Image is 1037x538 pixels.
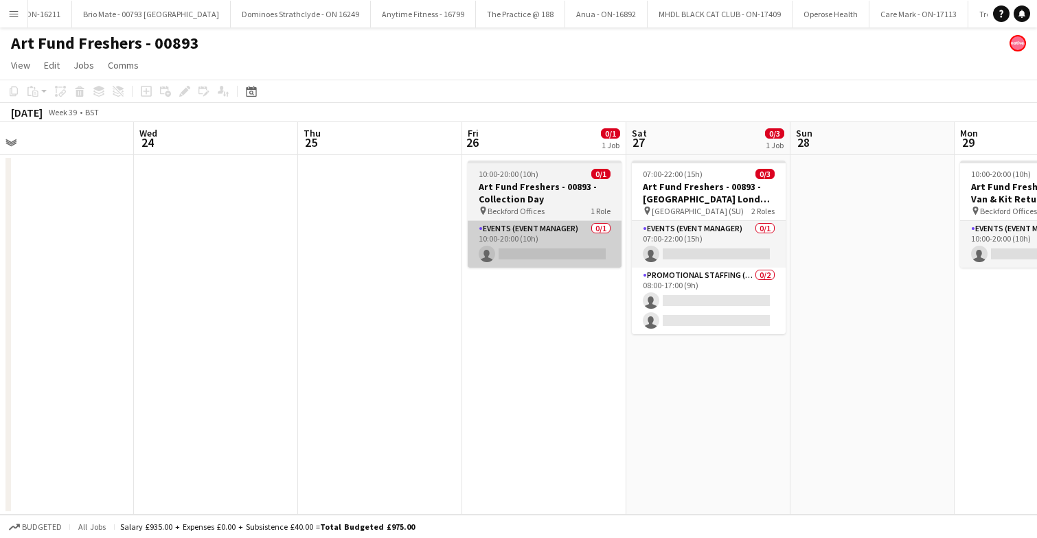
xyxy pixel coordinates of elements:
[632,180,786,205] h3: Art Fund Freshers - 00893 - [GEOGRAPHIC_DATA] London Freshers Fair
[648,1,793,27] button: MHDL BLACK CAT CLUB - ON-17409
[794,134,812,150] span: 28
[602,140,619,150] div: 1 Job
[73,59,94,71] span: Jobs
[139,127,157,139] span: Wed
[11,33,199,54] h1: Art Fund Freshers - 00893
[301,134,321,150] span: 25
[102,56,144,74] a: Comms
[479,169,538,179] span: 10:00-20:00 (10h)
[371,1,476,27] button: Anytime Fitness - 16799
[765,128,784,139] span: 0/3
[632,268,786,334] app-card-role: Promotional Staffing (Brand Ambassadors)0/208:00-17:00 (9h)
[108,59,139,71] span: Comms
[601,128,620,139] span: 0/1
[632,161,786,334] app-job-card: 07:00-22:00 (15h)0/3Art Fund Freshers - 00893 - [GEOGRAPHIC_DATA] London Freshers Fair [GEOGRAPHI...
[971,169,1031,179] span: 10:00-20:00 (10h)
[120,522,415,532] div: Salary £935.00 + Expenses £0.00 + Subsistence £40.00 =
[44,59,60,71] span: Edit
[751,206,775,216] span: 2 Roles
[796,127,812,139] span: Sun
[22,522,62,532] span: Budgeted
[11,59,30,71] span: View
[488,206,545,216] span: Beckford Offices
[72,1,231,27] button: Brio Mate - 00793 [GEOGRAPHIC_DATA]
[45,107,80,117] span: Week 39
[466,134,479,150] span: 26
[468,180,622,205] h3: Art Fund Freshers - 00893 - Collection Day
[766,140,784,150] div: 1 Job
[320,522,415,532] span: Total Budgeted £975.00
[632,127,647,139] span: Sat
[11,106,43,119] div: [DATE]
[5,56,36,74] a: View
[468,221,622,268] app-card-role: Events (Event Manager)0/110:00-20:00 (10h)
[630,134,647,150] span: 27
[1010,35,1026,51] app-user-avatar: native Staffing
[304,127,321,139] span: Thu
[468,127,479,139] span: Fri
[7,519,64,535] button: Budgeted
[980,206,1037,216] span: Beckford Offices
[68,56,100,74] a: Jobs
[76,522,109,532] span: All jobs
[565,1,648,27] button: Anua - ON-16892
[958,134,978,150] span: 29
[476,1,565,27] button: The Practice @ 188
[137,134,157,150] span: 24
[38,56,65,74] a: Edit
[231,1,371,27] button: Dominoes Strathclyde - ON 16249
[960,127,978,139] span: Mon
[755,169,775,179] span: 0/3
[793,1,869,27] button: Operose Health
[591,206,611,216] span: 1 Role
[643,169,703,179] span: 07:00-22:00 (15h)
[652,206,744,216] span: [GEOGRAPHIC_DATA] (SU)
[632,221,786,268] app-card-role: Events (Event Manager)0/107:00-22:00 (15h)
[85,107,99,117] div: BST
[468,161,622,268] app-job-card: 10:00-20:00 (10h)0/1Art Fund Freshers - 00893 - Collection Day Beckford Offices1 RoleEvents (Even...
[591,169,611,179] span: 0/1
[869,1,968,27] button: Care Mark - ON-17113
